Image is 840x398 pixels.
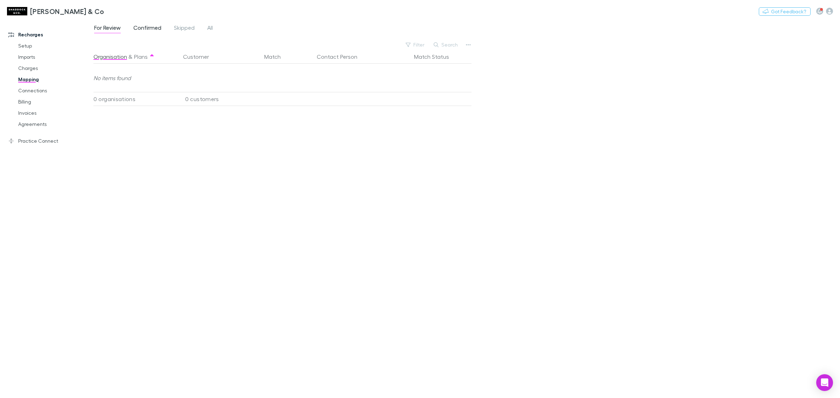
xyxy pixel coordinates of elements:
[134,50,148,64] button: Plans
[207,24,213,33] span: All
[93,92,177,106] div: 0 organisations
[11,51,99,63] a: Imports
[759,7,811,16] button: Got Feedback?
[264,50,289,64] button: Match
[183,50,217,64] button: Customer
[1,135,99,147] a: Practice Connect
[11,85,99,96] a: Connections
[11,40,99,51] a: Setup
[414,50,457,64] button: Match Status
[1,29,99,40] a: Recharges
[402,41,429,49] button: Filter
[11,96,99,107] a: Billing
[30,7,104,15] h3: [PERSON_NAME] & Co
[11,63,99,74] a: Charges
[11,74,99,85] a: Mapping
[816,374,833,391] div: Open Intercom Messenger
[174,24,195,33] span: Skipped
[93,50,127,64] button: Organisation
[133,24,161,33] span: Confirmed
[317,50,366,64] button: Contact Person
[11,107,99,119] a: Invoices
[93,64,468,92] div: No items found
[7,7,27,15] img: Shaddock & Co's Logo
[93,50,175,64] div: &
[430,41,462,49] button: Search
[177,92,261,106] div: 0 customers
[94,24,121,33] span: For Review
[3,3,108,20] a: [PERSON_NAME] & Co
[11,119,99,130] a: Agreements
